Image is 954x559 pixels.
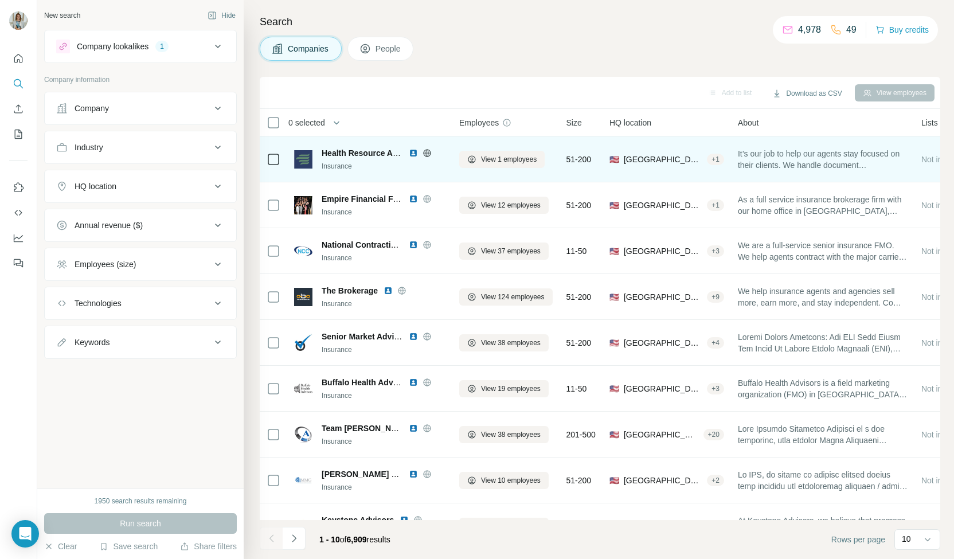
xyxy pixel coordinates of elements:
[738,469,908,492] span: Lo IPS, do sitame co adipisc elitsed doeius temp incididu utl etdoloremag aliquaen / admin veniam...
[459,380,549,397] button: View 19 employees
[459,334,549,351] button: View 38 employees
[875,22,929,38] button: Buy credits
[566,337,592,349] span: 51-200
[707,384,724,394] div: + 3
[738,331,908,354] span: Loremi Dolors Ametcons: Adi ELI Sedd Eiusm Tem Incid Ut Labore Etdolo Magnaali (ENI), ad’mi veni ...
[481,246,541,256] span: View 37 employees
[319,535,390,544] span: results
[566,429,596,440] span: 201-500
[9,177,28,198] button: Use Surfe on LinkedIn
[200,7,244,24] button: Hide
[624,245,702,257] span: [GEOGRAPHIC_DATA], [US_STATE]
[322,194,494,204] span: Empire Financial Firm / Senior Med Solutions
[45,134,236,161] button: Industry
[481,429,541,440] span: View 38 employees
[376,43,402,54] span: People
[75,103,109,114] div: Company
[738,240,908,263] span: We are a full-service senior insurance FMO. We help agents contract with the major carriers and p...
[481,154,537,165] span: View 1 employees
[180,541,237,552] button: Share filters
[45,212,236,239] button: Annual revenue ($)
[566,200,592,211] span: 51-200
[288,43,330,54] span: Companies
[707,338,724,348] div: + 4
[566,154,592,165] span: 51-200
[459,151,545,168] button: View 1 employees
[45,33,236,60] button: Company lookalikes1
[322,424,487,433] span: Team [PERSON_NAME] Insurance Services
[707,200,724,210] div: + 1
[294,242,312,260] img: Logo of National Contracting Center
[609,117,651,128] span: HQ location
[738,148,908,171] span: It’s our job to help our agents stay focused on their clients. We handle document management and ...
[9,99,28,119] button: Enrich CSV
[409,194,418,204] img: LinkedIn logo
[322,240,428,249] span: National Contracting Center
[566,245,587,257] span: 11-50
[459,243,549,260] button: View 37 employees
[322,285,378,296] span: The Brokerage
[75,337,110,348] div: Keywords
[294,196,312,214] img: Logo of Empire Financial Firm / Senior Med Solutions
[9,11,28,30] img: Avatar
[77,41,148,52] div: Company lookalikes
[322,253,445,263] div: Insurance
[322,332,411,341] span: Senior Market Advisors
[75,142,103,153] div: Industry
[322,390,445,401] div: Insurance
[294,517,312,535] img: Logo of Keystone Advisors
[846,23,857,37] p: 49
[609,200,619,211] span: 🇺🇸
[459,426,549,443] button: View 38 employees
[45,173,236,200] button: HQ location
[44,10,80,21] div: New search
[155,41,169,52] div: 1
[624,154,702,165] span: [GEOGRAPHIC_DATA], [US_STATE]
[481,475,541,486] span: View 10 employees
[322,482,445,492] div: Insurance
[609,291,619,303] span: 🇺🇸
[294,380,312,398] img: Logo of Buffalo Health Advisors
[45,290,236,317] button: Technologies
[409,240,418,249] img: LinkedIn logo
[288,117,325,128] span: 0 selected
[322,436,445,447] div: Insurance
[99,541,158,552] button: Save search
[459,472,549,489] button: View 10 employees
[322,470,467,479] span: [PERSON_NAME] Management Group
[831,534,885,545] span: Rows per page
[11,520,39,548] div: Open Intercom Messenger
[738,423,908,446] span: Lore Ipsumdo Sitametco Adipisci el s doe temporinc, utla etdolor Magna Aliquaeni Adminimvenia / Q...
[764,85,850,102] button: Download as CSV
[459,197,549,214] button: View 12 employees
[798,23,821,37] p: 4,978
[703,429,724,440] div: + 20
[459,288,553,306] button: View 124 employees
[921,117,938,128] span: Lists
[609,245,619,257] span: 🇺🇸
[409,378,418,387] img: LinkedIn logo
[9,48,28,69] button: Quick start
[624,383,702,394] span: [GEOGRAPHIC_DATA]
[319,535,340,544] span: 1 - 10
[294,425,312,444] img: Logo of Team Alvarez Insurance Services
[9,228,28,248] button: Dashboard
[459,518,549,535] button: View 55 employees
[95,496,187,506] div: 1950 search results remaining
[624,337,702,349] span: [GEOGRAPHIC_DATA], [US_STATE]
[44,75,237,85] p: Company information
[481,338,541,348] span: View 38 employees
[609,154,619,165] span: 🇺🇸
[738,286,908,308] span: We help insurance agents and agencies sell more, earn more, and stay independent. Come join the f...
[738,194,908,217] span: As a full service insurance brokerage firm with our home office in [GEOGRAPHIC_DATA], [GEOGRAPHIC...
[409,470,418,479] img: LinkedIn logo
[481,292,545,302] span: View 124 employees
[347,535,367,544] span: 6,909
[75,220,143,231] div: Annual revenue ($)
[624,429,699,440] span: [GEOGRAPHIC_DATA], [US_STATE]
[45,329,236,356] button: Keywords
[624,200,702,211] span: [GEOGRAPHIC_DATA], [US_STATE]
[566,117,582,128] span: Size
[283,527,306,550] button: Navigate to next page
[294,334,312,352] img: Logo of Senior Market Advisors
